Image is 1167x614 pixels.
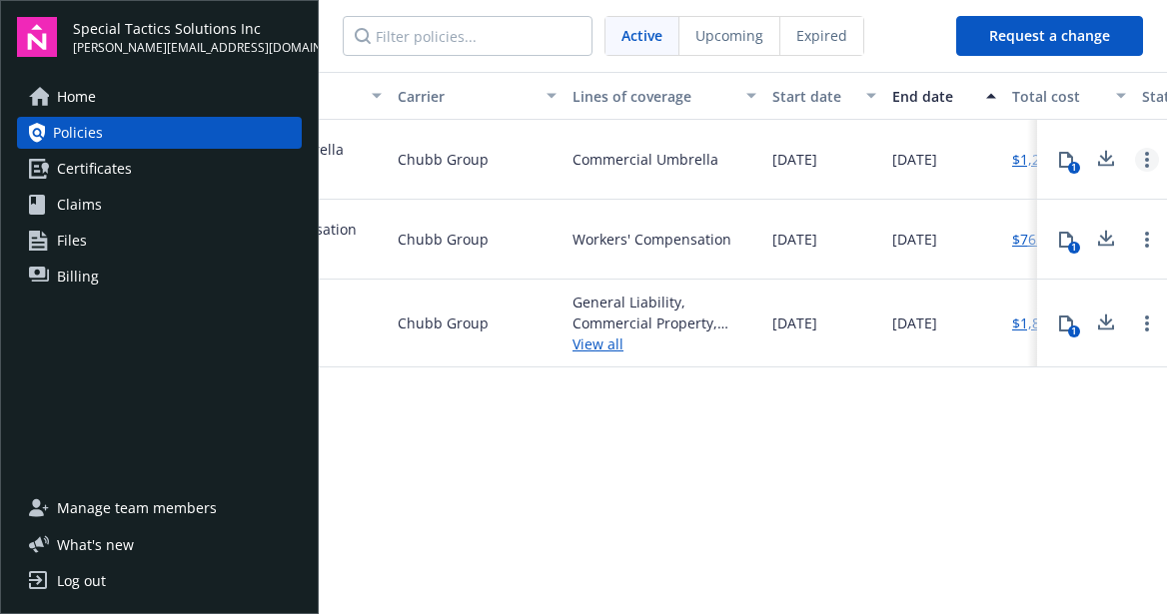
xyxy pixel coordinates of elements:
[398,86,535,107] div: Carrier
[398,149,489,170] span: Chubb Group
[17,189,302,221] a: Claims
[57,534,134,555] span: What ' s new
[772,312,817,333] span: [DATE]
[1135,311,1159,335] a: Open options
[17,225,302,257] a: Files
[1068,325,1080,337] div: 1
[57,565,106,597] div: Log out
[892,149,937,170] span: [DATE]
[1068,242,1080,254] div: 1
[57,153,132,185] span: Certificates
[772,86,854,107] div: Start date
[796,25,847,46] span: Expired
[892,312,937,333] span: [DATE]
[73,17,302,57] button: Special Tactics Solutions Inc[PERSON_NAME][EMAIL_ADDRESS][DOMAIN_NAME]
[573,86,734,107] div: Lines of coverage
[17,534,166,555] button: What's new
[621,25,662,46] span: Active
[1046,140,1086,180] button: 1
[343,16,592,56] input: Filter policies...
[892,229,937,250] span: [DATE]
[573,333,756,354] a: View all
[17,117,302,149] a: Policies
[1012,229,1064,250] a: $762.00
[884,72,1004,120] button: End date
[565,72,764,120] button: Lines of coverage
[57,189,102,221] span: Claims
[17,261,302,293] a: Billing
[573,229,731,250] div: Workers' Compensation
[1068,162,1080,174] div: 1
[53,117,103,149] span: Policies
[573,292,756,333] div: General Liability, Commercial Property, Commercial Auto Liability
[956,16,1143,56] button: Request a change
[390,72,565,120] button: Carrier
[695,25,763,46] span: Upcoming
[73,18,302,39] span: Special Tactics Solutions Inc
[892,86,974,107] div: End date
[764,72,884,120] button: Start date
[1012,149,1076,170] a: $1,208.00
[1135,228,1159,252] a: Open options
[17,492,302,524] a: Manage team members
[1004,72,1134,120] button: Total cost
[1046,220,1086,260] button: 1
[772,229,817,250] span: [DATE]
[772,149,817,170] span: [DATE]
[398,312,489,333] span: Chubb Group
[57,81,96,113] span: Home
[57,225,87,257] span: Files
[1135,148,1159,172] a: Open options
[398,229,489,250] span: Chubb Group
[573,149,718,170] div: Commercial Umbrella
[57,261,99,293] span: Billing
[17,153,302,185] a: Certificates
[1012,312,1076,333] a: $1,898.00
[17,17,57,57] img: navigator-logo.svg
[73,39,302,57] span: [PERSON_NAME][EMAIL_ADDRESS][DOMAIN_NAME]
[57,492,217,524] span: Manage team members
[17,81,302,113] a: Home
[1046,304,1086,343] button: 1
[1012,86,1104,107] div: Total cost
